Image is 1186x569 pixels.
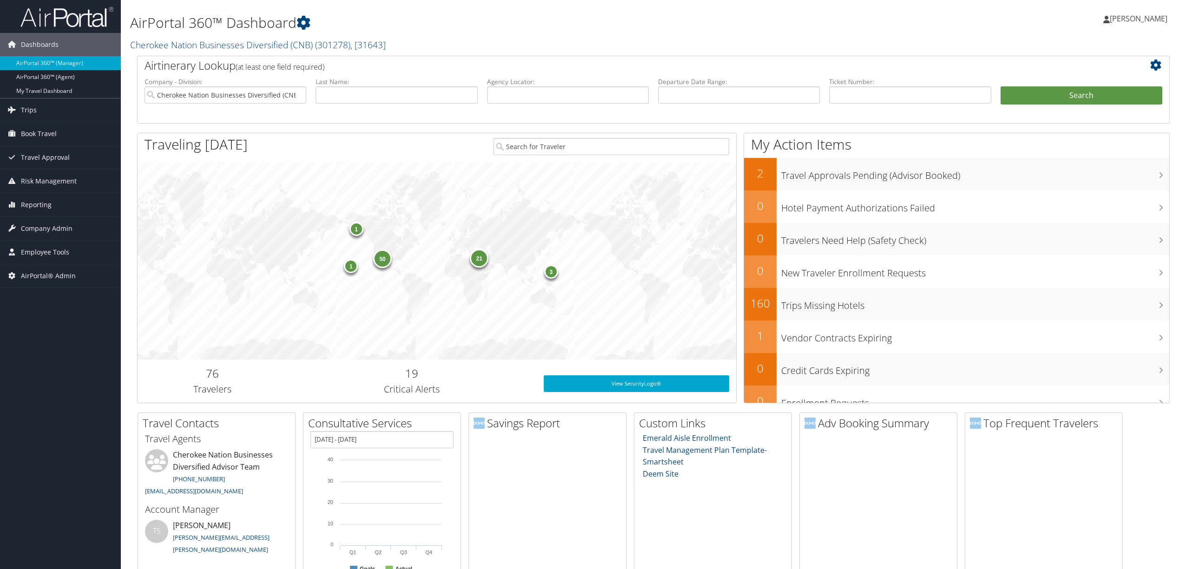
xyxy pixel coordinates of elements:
h3: Vendor Contracts Expiring [781,327,1169,345]
div: 1 [349,222,363,236]
span: Dashboards [21,33,59,56]
label: Last Name: [316,77,477,86]
span: Employee Tools [21,241,69,264]
h3: Travel Approvals Pending (Advisor Booked) [781,164,1169,182]
a: 2Travel Approvals Pending (Advisor Booked) [744,158,1169,190]
h2: Custom Links [639,415,791,431]
span: (at least one field required) [236,62,324,72]
h2: 2 [744,165,777,181]
h1: My Action Items [744,135,1169,154]
h2: Savings Report [474,415,626,431]
span: ( 301278 ) [315,39,350,51]
tspan: 10 [328,521,333,526]
h3: Account Manager [145,503,288,516]
span: Travel Approval [21,146,70,169]
a: 0Hotel Payment Authorizations Failed [744,190,1169,223]
a: 0New Traveler Enrollment Requests [744,255,1169,288]
h2: 0 [744,263,777,279]
h2: 0 [744,230,777,246]
h2: 0 [744,393,777,409]
text: Q4 [425,549,432,555]
span: , [ 31643 ] [350,39,386,51]
div: 50 [373,249,392,268]
tspan: 40 [328,457,333,462]
div: 21 [470,249,488,268]
h2: 160 [744,295,777,311]
a: 0Travelers Need Help (Safety Check) [744,223,1169,255]
h2: Travel Contacts [143,415,295,431]
a: Cherokee Nation Businesses Diversified (CNB) [130,39,386,51]
tspan: 0 [330,542,333,547]
h2: Adv Booking Summary [804,415,957,431]
h1: Traveling [DATE] [145,135,248,154]
span: Trips [21,98,37,122]
span: Risk Management [21,170,77,193]
a: 1Vendor Contracts Expiring [744,320,1169,353]
a: 0Credit Cards Expiring [744,353,1169,386]
h3: Travel Agents [145,432,288,445]
img: airportal-logo.png [20,6,113,28]
div: 1 [344,259,358,273]
span: Reporting [21,193,52,216]
span: Company Admin [21,217,72,240]
button: Search [1001,86,1162,105]
h2: 0 [744,198,777,214]
h3: Travelers [145,383,280,396]
a: View SecurityLogic® [544,375,729,392]
label: Ticket Number: [829,77,991,86]
tspan: 20 [328,499,333,505]
tspan: 30 [328,478,333,484]
label: Departure Date Range: [658,77,820,86]
input: Search for Traveler [494,138,729,155]
h3: Travelers Need Help (Safety Check) [781,229,1169,247]
h3: Trips Missing Hotels [781,294,1169,312]
label: Company - Division: [145,77,306,86]
h3: Critical Alerts [294,383,530,396]
h3: New Traveler Enrollment Requests [781,262,1169,280]
span: Book Travel [21,122,57,145]
label: Agency Locator: [487,77,649,86]
text: Q2 [375,549,382,555]
a: Deem Site [643,469,679,479]
a: [PERSON_NAME][EMAIL_ADDRESS][PERSON_NAME][DOMAIN_NAME] [173,533,270,554]
div: TS [145,520,168,543]
span: AirPortal® Admin [21,264,76,288]
h2: 76 [145,366,280,381]
div: 3 [544,264,558,278]
text: Q3 [400,549,407,555]
h2: Top Frequent Travelers [970,415,1122,431]
img: domo-logo.png [970,418,981,429]
a: Travel Management Plan Template- Smartsheet [643,445,767,467]
h3: Enrollment Requests [781,392,1169,410]
a: [EMAIL_ADDRESS][DOMAIN_NAME] [145,487,243,495]
span: [PERSON_NAME] [1110,13,1167,24]
li: Cherokee Nation Businesses Diversified Advisor Team [140,449,293,499]
h2: Airtinerary Lookup [145,58,1076,73]
h3: Credit Cards Expiring [781,360,1169,377]
h2: Consultative Services [308,415,461,431]
a: Emerald Aisle Enrollment [643,433,731,443]
a: [PERSON_NAME] [1103,5,1177,33]
img: domo-logo.png [804,418,816,429]
h2: 1 [744,328,777,344]
img: domo-logo.png [474,418,485,429]
li: [PERSON_NAME] [140,520,293,558]
h2: 0 [744,360,777,376]
h2: 19 [294,366,530,381]
a: 160Trips Missing Hotels [744,288,1169,320]
a: 0Enrollment Requests [744,386,1169,418]
h1: AirPortal 360™ Dashboard [130,13,828,33]
h3: Hotel Payment Authorizations Failed [781,197,1169,215]
text: Q1 [349,549,356,555]
a: [PHONE_NUMBER] [173,475,225,483]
